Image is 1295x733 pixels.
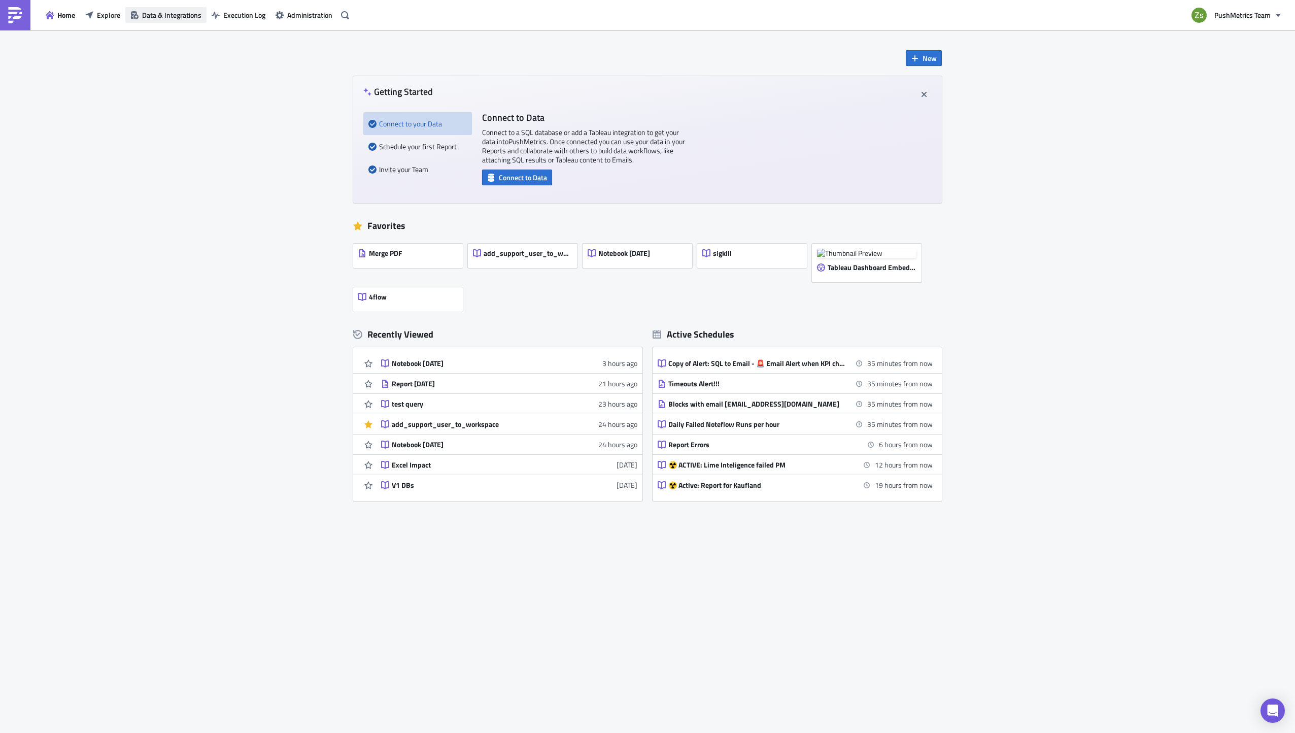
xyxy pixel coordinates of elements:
span: PushMetrics Team [1214,10,1271,20]
div: Timeouts Alert!!! [668,379,846,388]
a: Report Errors6 hours from now [658,435,933,454]
time: 2025-09-22T13:01:02Z [598,378,637,389]
time: 2025-09-23 19:00 [879,439,933,450]
time: 2025-09-22T10:53:10Z [598,419,637,429]
div: ☢️ ACTIVE: Lime Inteligence failed PM [668,460,846,470]
div: Notebook [DATE] [392,440,569,449]
button: Execution Log [207,7,270,23]
span: Data & Integrations [142,10,201,20]
a: ☢️ ACTIVE: Lime Inteligence failed PM12 hours from now [658,455,933,475]
div: Excel Impact [392,460,569,470]
button: New [906,50,942,66]
div: Favorites [353,218,942,234]
span: Connect to Data [499,172,547,183]
a: Report [DATE]21 hours ago [381,374,637,393]
button: Connect to Data [482,170,552,185]
a: Thumbnail PreviewTableau Dashboard Embed [DATE] [812,239,927,282]
span: New [923,53,937,63]
time: 2025-09-22T11:06:43Z [598,398,637,409]
button: PushMetrics Team [1185,4,1287,26]
a: test query23 hours ago [381,394,637,414]
a: Copy of Alert: SQL to Email - 🚨 Email Alert when KPI changes above threshold35 minutes from now [658,353,933,373]
div: Schedule your first Report [368,135,467,158]
a: ☢️ Active: Report for Kaufland19 hours from now [658,475,933,495]
img: Thumbnail Preview [817,249,916,258]
a: V1 DBs[DATE] [381,475,637,495]
span: Explore [97,10,120,20]
span: Home [57,10,75,20]
span: 4flow [369,292,387,302]
span: Notebook [DATE] [598,249,650,258]
span: Merge PDF [369,249,402,258]
div: Report Errors [668,440,846,449]
span: add_support_user_to_workspace [484,249,572,258]
time: 2025-09-24 08:00 [875,480,933,490]
img: PushMetrics [7,7,23,23]
button: Data & Integrations [125,7,207,23]
time: 2025-09-23 14:00 [867,378,933,389]
time: 2025-09-23 14:00 [867,358,933,369]
a: add_support_user_to_workspace24 hours ago [381,414,637,434]
a: sigkill [697,239,812,282]
div: Invite your Team [368,158,467,181]
button: Home [41,7,80,23]
time: 2025-09-19T14:26:08Z [617,459,637,470]
a: 4flow [353,282,468,312]
img: Avatar [1190,7,1208,24]
div: V1 DBs [392,481,569,490]
button: Administration [270,7,337,23]
a: Timeouts Alert!!!35 minutes from now [658,374,933,393]
div: Report [DATE] [392,379,569,388]
div: Open Intercom Messenger [1260,698,1285,723]
a: Blocks with email [EMAIL_ADDRESS][DOMAIN_NAME]35 minutes from now [658,394,933,414]
a: Notebook [DATE]24 hours ago [381,435,637,454]
span: Tableau Dashboard Embed [DATE] [828,263,916,272]
div: ☢️ Active: Report for Kaufland [668,481,846,490]
div: Recently Viewed [353,327,642,342]
time: 2025-09-19T07:38:38Z [617,480,637,490]
div: Active Schedules [653,328,734,340]
div: Daily Failed Noteflow Runs per hour [668,420,846,429]
time: 2025-09-23 14:00 [867,398,933,409]
div: add_support_user_to_workspace [392,420,569,429]
a: Notebook [DATE] [583,239,697,282]
span: sigkill [713,249,732,258]
a: add_support_user_to_workspace [468,239,583,282]
div: Blocks with email [EMAIL_ADDRESS][DOMAIN_NAME] [668,399,846,409]
div: Copy of Alert: SQL to Email - 🚨 Email Alert when KPI changes above threshold [668,359,846,368]
h4: Getting Started [363,86,433,97]
a: Connect to Data [482,171,552,182]
a: Daily Failed Noteflow Runs per hour35 minutes from now [658,414,933,434]
time: 2025-09-23 14:00 [867,419,933,429]
h4: Connect to Data [482,112,685,123]
a: Excel Impact[DATE] [381,455,637,475]
div: Notebook [DATE] [392,359,569,368]
button: Explore [80,7,125,23]
div: Connect to your Data [368,112,467,135]
time: 2025-09-24 01:00 [875,459,933,470]
span: Execution Log [223,10,265,20]
div: test query [392,399,569,409]
a: Merge PDF [353,239,468,282]
time: 2025-09-23T07:07:49Z [602,358,637,369]
a: Notebook [DATE]3 hours ago [381,353,637,373]
p: Connect to a SQL database or add a Tableau integration to get your data into PushMetrics . Once c... [482,128,685,164]
time: 2025-09-22T10:50:45Z [598,439,637,450]
span: Administration [287,10,332,20]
